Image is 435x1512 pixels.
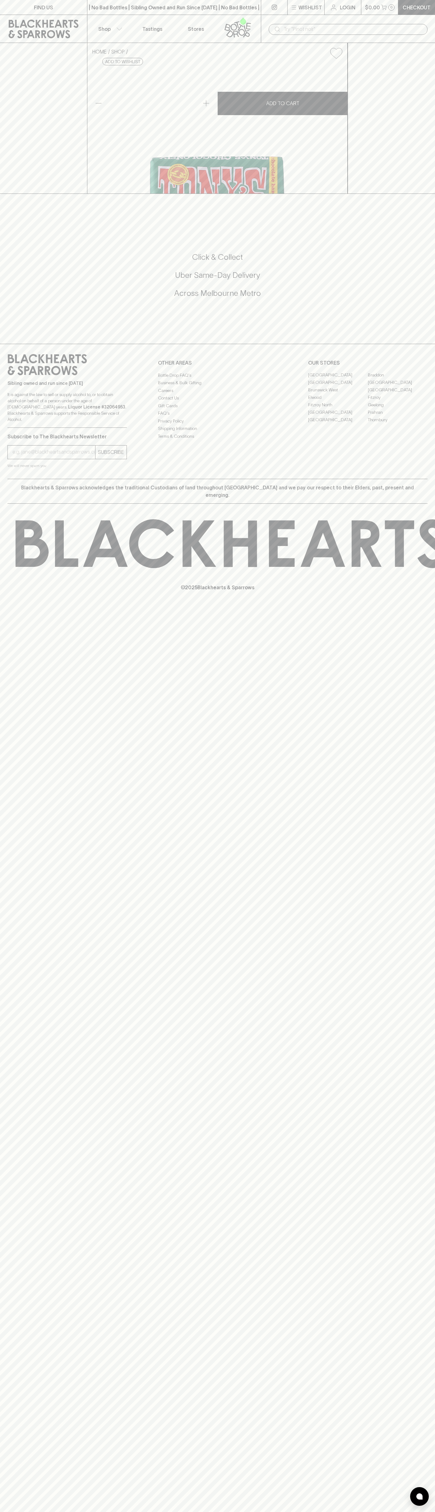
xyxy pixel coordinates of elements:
[284,24,423,34] input: Try "Pinot noir"
[142,25,162,33] p: Tastings
[298,4,322,11] p: Wishlist
[368,409,428,416] a: Prahran
[158,359,277,366] p: OTHER AREAS
[158,402,277,409] a: Gift Cards
[7,227,428,331] div: Call to action block
[7,433,127,440] p: Subscribe to The Blackhearts Newsletter
[158,425,277,432] a: Shipping Information
[308,401,368,409] a: Fitzroy North
[158,387,277,394] a: Careers
[158,394,277,402] a: Contact Us
[87,64,347,194] img: 80123.png
[308,371,368,379] a: [GEOGRAPHIC_DATA]
[308,386,368,394] a: Brunswick West
[158,410,277,417] a: FAQ's
[308,379,368,386] a: [GEOGRAPHIC_DATA]
[158,417,277,425] a: Privacy Policy
[365,4,380,11] p: $0.00
[174,15,218,43] a: Stores
[266,100,299,107] p: ADD TO CART
[368,401,428,409] a: Geelong
[328,45,345,61] button: Add to wishlist
[308,416,368,424] a: [GEOGRAPHIC_DATA]
[368,416,428,424] a: Thornbury
[131,15,174,43] a: Tastings
[158,379,277,387] a: Business & Bulk Gifting
[308,394,368,401] a: Elwood
[68,404,125,409] strong: Liquor License #32064953
[12,484,423,499] p: Blackhearts & Sparrows acknowledges the traditional Custodians of land throughout [GEOGRAPHIC_DAT...
[158,432,277,440] a: Terms & Conditions
[12,447,95,457] input: e.g. jane@blackheartsandsparrows.com.au
[95,446,127,459] button: SUBSCRIBE
[7,391,127,422] p: It is against the law to sell or supply alcohol to, or to obtain alcohol on behalf of a person un...
[308,359,428,366] p: OUR STORES
[7,380,127,386] p: Sibling owned and run since [DATE]
[368,379,428,386] a: [GEOGRAPHIC_DATA]
[308,409,368,416] a: [GEOGRAPHIC_DATA]
[158,371,277,379] a: Bottle Drop FAQ's
[340,4,355,11] p: Login
[7,270,428,280] h5: Uber Same-Day Delivery
[368,371,428,379] a: Braddon
[111,49,125,54] a: SHOP
[7,288,428,298] h5: Across Melbourne Metro
[98,448,124,456] p: SUBSCRIBE
[188,25,204,33] p: Stores
[368,386,428,394] a: [GEOGRAPHIC_DATA]
[416,1493,423,1500] img: bubble-icon
[368,394,428,401] a: Fitzroy
[7,252,428,262] h5: Click & Collect
[34,4,53,11] p: FIND US
[98,25,111,33] p: Shop
[390,6,393,9] p: 0
[92,49,107,54] a: HOME
[218,92,348,115] button: ADD TO CART
[102,58,143,65] button: Add to wishlist
[87,15,131,43] button: Shop
[403,4,431,11] p: Checkout
[7,463,127,469] p: We will never spam you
